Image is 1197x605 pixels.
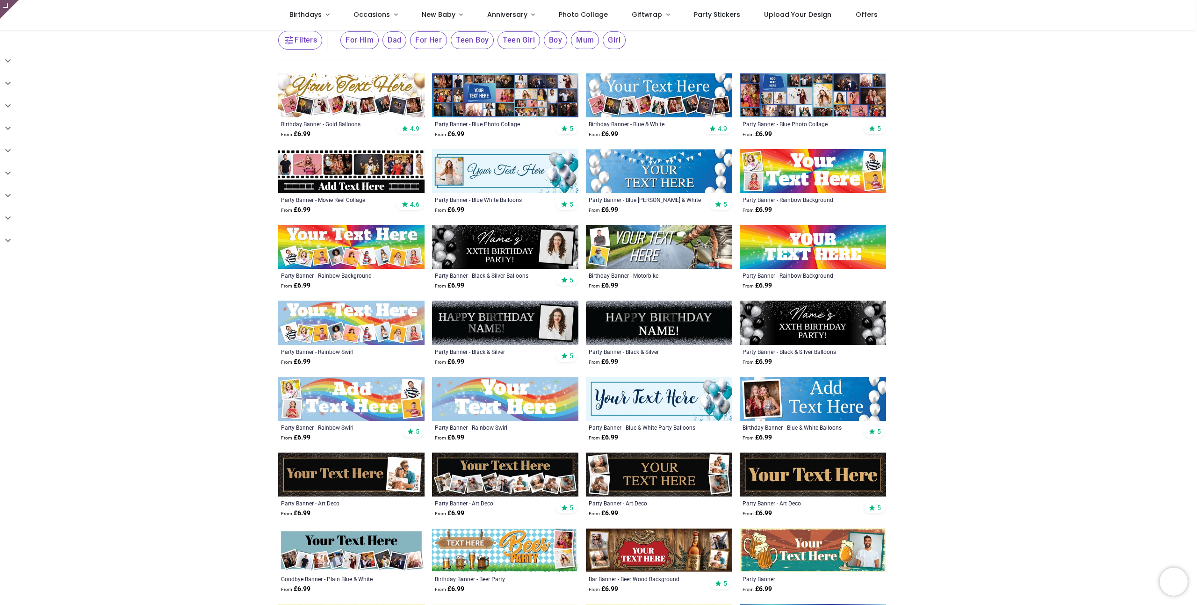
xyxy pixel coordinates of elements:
strong: £ 6.99 [589,584,618,594]
a: Party Banner [743,575,855,583]
a: Party Banner - Rainbow Swirl [281,348,394,355]
span: From [589,208,600,213]
span: From [281,132,292,137]
strong: £ 6.99 [743,281,772,290]
span: From [435,435,446,440]
img: Personalised Party Banner - Rainbow Background - Custom Text & 4 Photo Upload [740,149,886,193]
button: Filters [278,31,322,50]
div: Party Banner - Art Deco [589,499,701,507]
span: From [435,511,446,516]
span: 5 [416,427,419,436]
img: Personalised Party Banner - Blue & White Party Balloons - Custom Text [586,377,732,421]
strong: £ 6.99 [435,281,464,290]
span: For Her [410,31,447,49]
strong: £ 6.99 [435,130,464,139]
span: From [281,587,292,592]
a: Party Banner - Art Deco [281,499,394,507]
span: Birthdays [289,10,322,19]
div: Birthday Banner - Blue & White [589,120,701,128]
span: From [589,511,600,516]
strong: £ 6.99 [281,281,310,290]
img: Personalised Party Banner - Black & Silver - Custom Text [586,301,732,345]
span: Offers [856,10,878,19]
img: Personalised Party Banner - Blue White Balloons - Custom Text 1 Photo Upload [432,149,578,193]
strong: £ 6.99 [589,130,618,139]
span: From [743,587,754,592]
img: Personalised Party Banner - Rainbow Swirl - Custom Text [432,377,578,421]
img: Personalised Party Banner - Art Deco - Custom Text [740,453,886,497]
strong: £ 6.99 [589,205,618,215]
div: Party Banner - Rainbow Background [281,272,394,279]
span: For Him [340,31,379,49]
span: From [743,360,754,365]
img: Personalised Party Banner - Art Deco - Custom Text & 9 Photo Upload [432,453,578,497]
span: From [743,208,754,213]
span: From [743,132,754,137]
a: Party Banner - Rainbow Background [743,272,855,279]
strong: £ 6.99 [435,584,464,594]
strong: £ 6.99 [435,205,464,215]
img: Personalised Party Banner - Beer Design- Custom Text & 1 Photo Upload [740,528,886,572]
strong: £ 6.99 [435,509,464,518]
span: Upload Your Design [764,10,831,19]
strong: £ 6.99 [743,357,772,367]
span: From [589,587,600,592]
span: Teen Boy [451,31,494,49]
span: New Baby [422,10,455,19]
img: Personalised Party Banner - Rainbow Swirl - Custom Text & 4 Photo Upload [278,377,425,421]
div: Bar Banner - Beer Wood Background [589,575,701,583]
strong: £ 6.99 [281,205,310,215]
span: Photo Collage [559,10,608,19]
span: From [281,208,292,213]
span: 5 [723,579,727,588]
strong: £ 6.99 [589,357,618,367]
a: Party Banner - Blue [PERSON_NAME] & White Balloons [589,196,701,203]
img: Personalised Bar Banner - Beer Wood Background - Custom Text & 4 Photo Upload [586,528,732,572]
a: Birthday Banner - Beer Party [435,575,548,583]
strong: £ 6.99 [743,433,772,442]
span: Mum [571,31,599,49]
strong: £ 6.99 [435,357,464,367]
img: Personalised Happy Birthday Banner - Blue & White - 9 Photo Upload [586,73,732,117]
strong: £ 6.99 [743,130,772,139]
a: Party Banner - Black & Silver [589,348,701,355]
span: Boy [544,31,567,49]
div: Party Banner - Black & Silver [435,348,548,355]
span: From [281,511,292,516]
span: From [435,360,446,365]
img: Personalised Party Banner - Movie Reel Collage - 6 Photo Upload [278,149,425,193]
span: Anniversary [487,10,527,19]
a: Party Banner - Blue White Balloons [435,196,548,203]
div: Party Banner - Art Deco [743,499,855,507]
strong: £ 6.99 [589,281,618,290]
span: From [589,360,600,365]
span: Teen Girl [498,31,540,49]
span: From [435,132,446,137]
span: From [743,435,754,440]
div: Party Banner - Black & Silver Balloons [435,272,548,279]
img: Personalised Happy Birthday Banner - Motorbike - Custom Text & 2 Photo Upload [586,225,732,269]
a: Birthday Banner - Blue & White Balloons [743,424,855,431]
a: Party Banner - Blue Photo Collage [743,120,855,128]
img: Personalised Party Banner - Black & Silver Balloons - Custom Text & 1 Photo Upload [432,225,578,269]
span: From [435,587,446,592]
span: From [435,283,446,288]
a: Birthday Banner - Gold Balloons [281,120,394,128]
strong: £ 6.99 [281,509,310,518]
img: Personalised Party Banner - Blue Bunting & White Balloons - Custom Text [586,149,732,193]
span: From [435,208,446,213]
span: 5 [570,352,573,360]
div: Party Banner - Movie Reel Collage [281,196,394,203]
div: Party Banner - Blue Photo Collage [435,120,548,128]
img: Personalised Party Banner - Rainbow Background - 9 Photo Upload [278,225,425,269]
strong: £ 6.99 [281,433,310,442]
span: From [743,511,754,516]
